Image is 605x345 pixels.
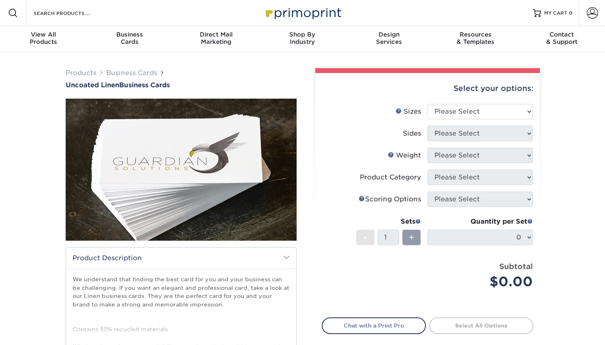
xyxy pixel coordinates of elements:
[259,31,346,45] div: Industry
[346,31,432,38] span: Design
[356,217,421,226] div: Sets
[106,69,157,77] a: Business Cards
[262,4,343,22] img: Primoprint
[363,231,367,244] span: -
[388,151,421,160] div: Weight
[259,26,346,52] a: Shop ByIndustry
[544,10,567,17] span: MY CART
[346,31,432,45] div: Services
[66,248,296,268] h2: Product Description
[434,272,533,291] div: $0.00
[259,31,346,38] span: Shop By
[499,262,533,271] strong: Subtotal
[519,26,605,52] a: Contact& Support
[173,26,259,52] a: Direct MailMarketing
[569,10,573,16] span: 0
[86,31,173,45] div: Cards
[432,31,518,38] span: Resources
[322,317,426,334] a: Chat with a Print Pro
[409,231,414,244] span: +
[519,31,605,38] span: Contact
[66,81,297,89] a: Uncoated LinenBusiness Cards
[66,81,119,89] span: Uncoated Linen
[66,81,297,89] h1: Business Cards
[429,317,533,334] a: Select All Options
[66,54,297,285] img: Uncoated Linen 01
[66,69,96,77] a: Products
[360,172,421,182] div: Product Category
[359,194,421,204] div: Scoring Options
[346,26,432,52] a: DesignServices
[173,31,259,38] span: Direct Mail
[519,31,605,45] div: & Support
[33,8,112,18] input: SEARCH PRODUCTS.....
[86,31,173,38] span: Business
[432,26,518,52] a: Resources& Templates
[432,31,518,45] div: & Templates
[428,217,533,226] div: Quantity per Set
[86,26,173,52] a: BusinessCards
[322,73,533,104] div: Select your options:
[395,107,421,116] div: Sizes
[403,129,421,138] div: Sides
[173,31,259,45] div: Marketing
